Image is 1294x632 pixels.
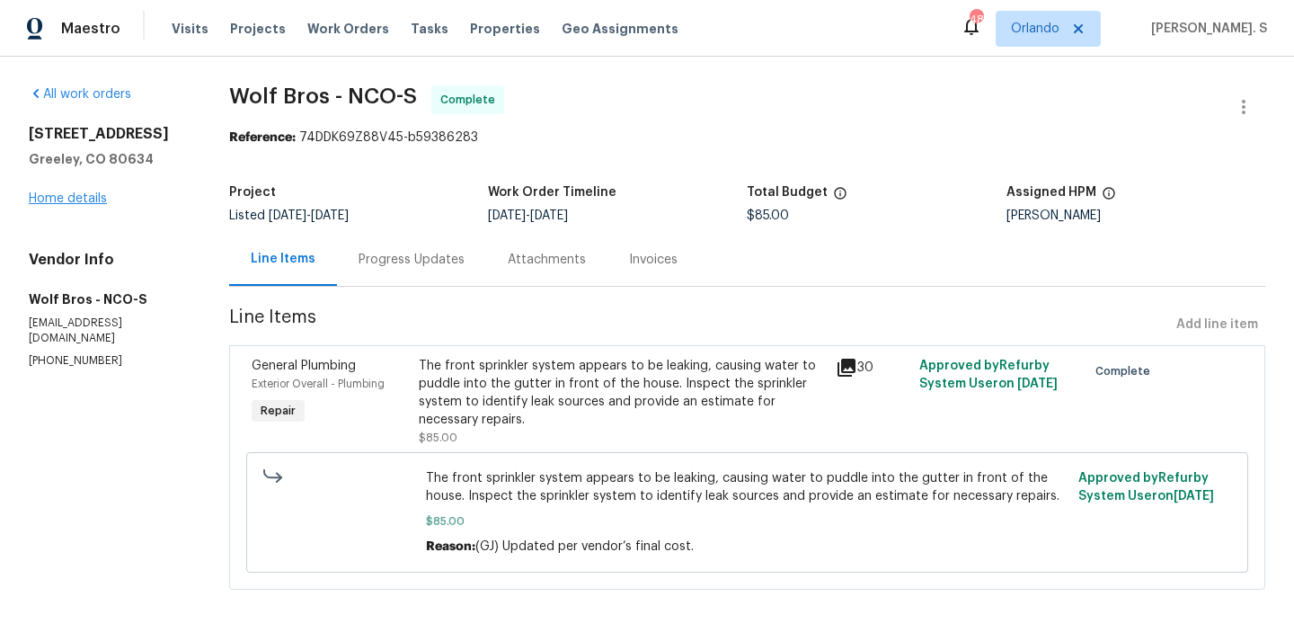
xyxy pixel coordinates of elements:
[470,20,540,38] span: Properties
[1144,20,1267,38] span: [PERSON_NAME]. S
[629,251,678,269] div: Invoices
[229,308,1169,342] span: Line Items
[1017,378,1058,390] span: [DATE]
[426,540,475,553] span: Reason:
[488,209,526,222] span: [DATE]
[475,540,694,553] span: (GJ) Updated per vendor’s final cost.
[269,209,306,222] span: [DATE]
[307,20,389,38] span: Work Orders
[229,131,296,144] b: Reference:
[29,316,186,346] p: [EMAIL_ADDRESS][DOMAIN_NAME]
[172,20,208,38] span: Visits
[251,250,315,268] div: Line Items
[419,432,457,443] span: $85.00
[833,186,847,209] span: The total cost of line items that have been proposed by Opendoor. This sum includes line items th...
[426,512,1068,530] span: $85.00
[29,353,186,369] p: [PHONE_NUMBER]
[1174,490,1214,503] span: [DATE]
[229,85,417,107] span: Wolf Bros - NCO-S
[29,125,186,143] h2: [STREET_ADDRESS]
[530,209,568,222] span: [DATE]
[252,378,385,389] span: Exterior Overall - Plumbing
[508,251,586,269] div: Attachments
[919,360,1058,390] span: Approved by Refurby System User on
[747,209,789,222] span: $85.00
[1095,362,1157,380] span: Complete
[311,209,349,222] span: [DATE]
[29,251,186,269] h4: Vendor Info
[411,22,448,35] span: Tasks
[29,290,186,308] h5: Wolf Bros - NCO-S
[269,209,349,222] span: -
[970,11,982,29] div: 48
[29,192,107,205] a: Home details
[359,251,465,269] div: Progress Updates
[252,360,356,372] span: General Plumbing
[747,186,828,199] h5: Total Budget
[1006,186,1096,199] h5: Assigned HPM
[488,186,616,199] h5: Work Order Timeline
[229,209,349,222] span: Listed
[1078,472,1214,503] span: Approved by Refurby System User on
[61,20,120,38] span: Maestro
[440,91,502,109] span: Complete
[253,402,303,420] span: Repair
[1011,20,1059,38] span: Orlando
[230,20,286,38] span: Projects
[229,186,276,199] h5: Project
[419,357,826,429] div: The front sprinkler system appears to be leaking, causing water to puddle into the gutter in fron...
[1102,186,1116,209] span: The hpm assigned to this work order.
[29,150,186,168] h5: Greeley, CO 80634
[836,357,908,378] div: 30
[426,469,1068,505] span: The front sprinkler system appears to be leaking, causing water to puddle into the gutter in fron...
[1006,209,1265,222] div: [PERSON_NAME]
[562,20,678,38] span: Geo Assignments
[229,129,1265,147] div: 74DDK69Z88V45-b59386283
[29,88,131,101] a: All work orders
[488,209,568,222] span: -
